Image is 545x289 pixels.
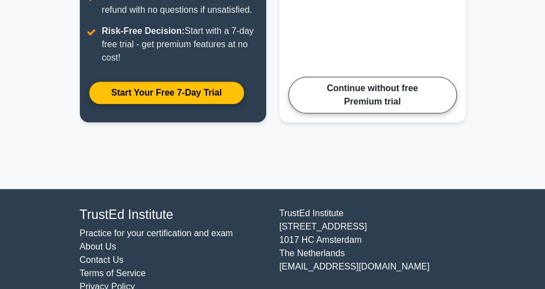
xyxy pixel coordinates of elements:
a: Contact Us [80,255,124,265]
a: Start Your Free 7-Day Trial [89,81,245,104]
a: About Us [80,242,116,251]
h4: TrustEd Institute [80,207,266,222]
a: Continue without free Premium trial [288,77,457,113]
a: Terms of Service [80,268,146,278]
a: Practice for your certification and exam [80,228,233,238]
